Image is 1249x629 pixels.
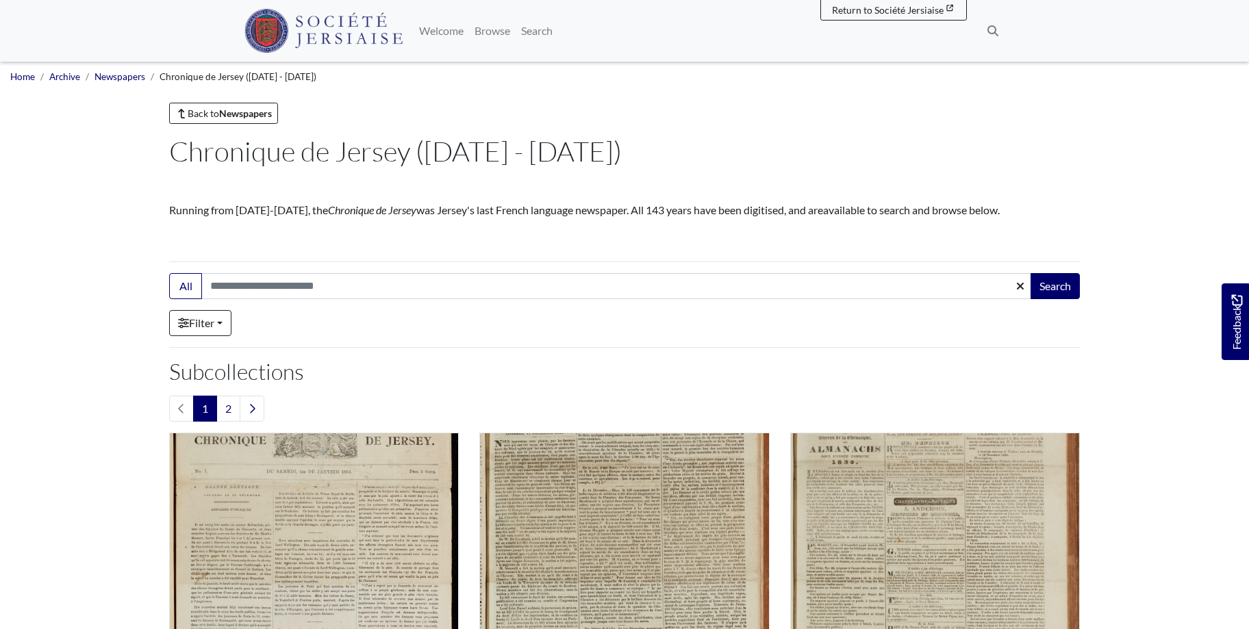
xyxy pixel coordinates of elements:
[328,203,416,216] em: Chronique de Jersey
[1222,283,1249,360] a: Would you like to provide feedback?
[832,4,944,16] span: Return to Société Jersiaise
[10,71,35,82] a: Home
[244,5,403,56] a: Société Jersiaise logo
[169,396,194,422] li: Previous page
[169,273,202,299] button: All
[169,310,231,336] a: Filter
[1228,294,1245,350] span: Feedback
[201,273,1032,299] input: Search this collection...
[240,396,264,422] a: Next page
[244,9,403,53] img: Société Jersiaise
[219,107,272,119] strong: Newspapers
[94,71,145,82] a: Newspapers
[1031,273,1080,299] button: Search
[216,396,240,422] a: Goto page 2
[169,202,1080,218] p: Running from [DATE]-[DATE], the was Jersey's last French language newspaper. All 143 years have b...
[169,135,1080,168] h1: Chronique de Jersey ([DATE] - [DATE])
[169,359,1080,385] h2: Subcollections
[193,396,217,422] span: Goto page 1
[516,17,558,44] a: Search
[414,17,469,44] a: Welcome
[169,396,1080,422] nav: pagination
[49,71,80,82] a: Archive
[469,17,516,44] a: Browse
[160,71,316,82] span: Chronique de Jersey ([DATE] - [DATE])
[169,103,278,124] a: Back toNewspapers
